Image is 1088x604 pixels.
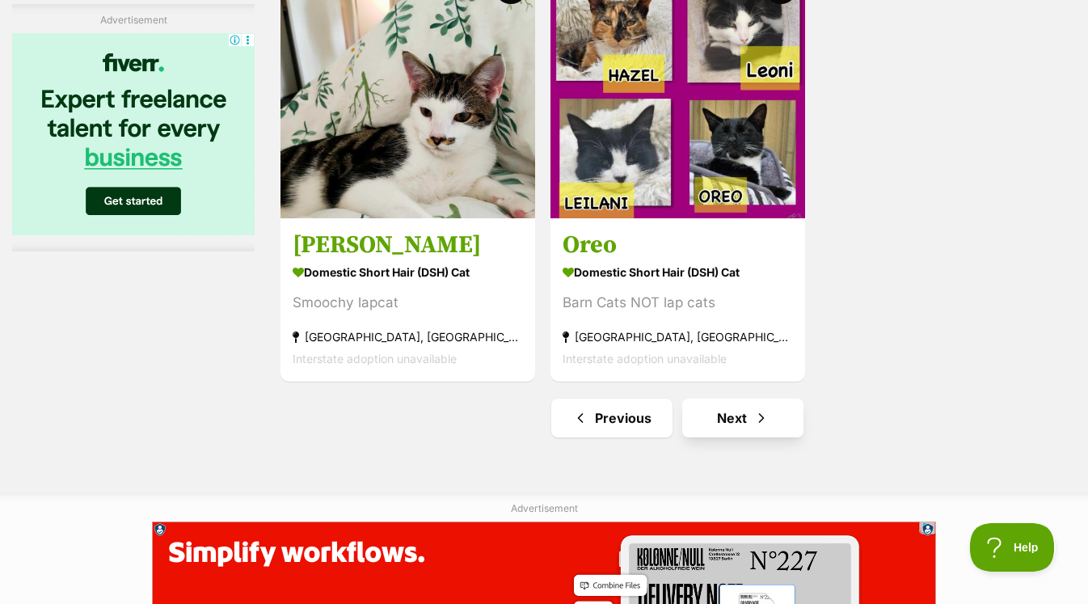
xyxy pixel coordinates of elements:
img: consumer-privacy-logo.png [2,2,15,15]
a: Previous page [551,399,673,437]
h3: [PERSON_NAME] [293,230,523,261]
strong: Domestic Short Hair (DSH) Cat [293,261,523,285]
a: Next page [682,399,803,437]
img: consumer-privacy-logo.png [770,2,782,15]
div: Advertisement [12,4,255,252]
span: Interstate adoption unavailable [293,353,457,366]
iframe: Advertisement [12,34,255,236]
nav: Pagination [279,399,1076,437]
strong: [GEOGRAPHIC_DATA], [GEOGRAPHIC_DATA] [563,327,793,348]
iframe: Help Scout Beacon - Open [970,523,1056,572]
strong: [GEOGRAPHIC_DATA], [GEOGRAPHIC_DATA] [293,327,523,348]
span: Interstate adoption unavailable [563,353,727,366]
h3: Oreo [563,230,793,261]
strong: Domestic Short Hair (DSH) Cat [563,261,793,285]
div: Barn Cats NOT lap cats [563,293,793,315]
img: iconc.png [767,1,782,13]
a: Privacy Notification [768,2,784,15]
div: Smoochy lapcat [293,293,523,315]
a: Oreo Domestic Short Hair (DSH) Cat Barn Cats NOT lap cats [GEOGRAPHIC_DATA], [GEOGRAPHIC_DATA] In... [550,218,805,382]
a: [PERSON_NAME] Domestic Short Hair (DSH) Cat Smoochy lapcat [GEOGRAPHIC_DATA], [GEOGRAPHIC_DATA] I... [280,218,535,382]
